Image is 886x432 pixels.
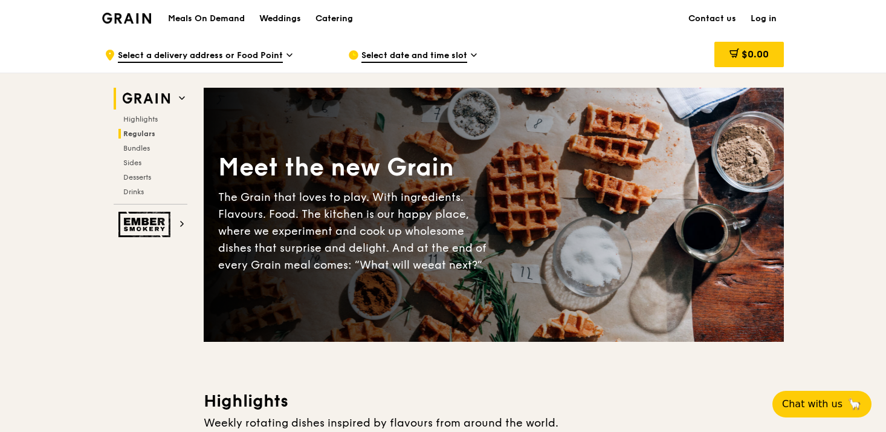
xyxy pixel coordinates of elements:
button: Chat with us🦙 [772,391,871,417]
div: Weekly rotating dishes inspired by flavours from around the world. [204,414,784,431]
span: eat next?” [428,258,482,272]
span: Regulars [123,129,155,138]
span: $0.00 [742,48,769,60]
div: Catering [315,1,353,37]
span: Select a delivery address or Food Point [118,50,283,63]
img: Grain [102,13,151,24]
div: Weddings [259,1,301,37]
span: Desserts [123,173,151,182]
span: Sides [123,159,141,167]
img: Ember Smokery web logo [118,212,174,237]
a: Log in [743,1,784,37]
a: Weddings [252,1,308,37]
span: Bundles [123,144,150,152]
div: Meet the new Grain [218,151,494,184]
h3: Highlights [204,390,784,412]
h1: Meals On Demand [168,13,245,25]
span: Select date and time slot [361,50,467,63]
a: Contact us [681,1,743,37]
span: Highlights [123,115,158,123]
img: Grain web logo [118,88,174,110]
span: Drinks [123,188,144,196]
a: Catering [308,1,360,37]
div: The Grain that loves to play. With ingredients. Flavours. Food. The kitchen is our happy place, w... [218,189,494,273]
span: 🦙 [847,397,862,411]
span: Chat with us [782,397,842,411]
